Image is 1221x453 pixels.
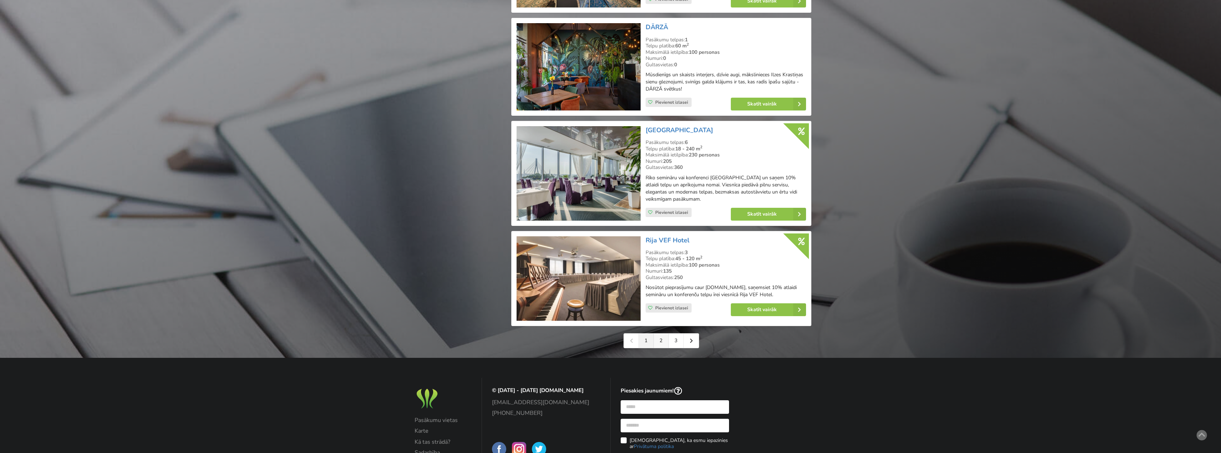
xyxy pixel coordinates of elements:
strong: 230 personas [689,151,720,158]
p: © [DATE] - [DATE] [DOMAIN_NAME] [492,387,601,394]
div: Numuri: [646,268,806,274]
div: Gultasvietas: [646,164,806,171]
strong: 18 - 240 m [675,145,702,152]
p: Piesakies jaunumiem! [621,387,729,395]
div: Maksimālā ietilpība: [646,152,806,158]
a: DĀRZĀ [646,23,668,31]
a: [GEOGRAPHIC_DATA] [646,126,713,134]
img: Restorāns, bārs | Ikšķile | DĀRZĀ [517,23,640,110]
a: [PHONE_NUMBER] [492,410,601,416]
strong: 135 [663,268,672,274]
div: Pasākumu telpas: [646,139,806,146]
sup: 2 [700,254,702,260]
a: Skatīt vairāk [731,303,806,316]
a: Kā tas strādā? [415,439,472,445]
strong: 360 [674,164,683,171]
strong: 0 [674,61,677,68]
p: Nosūtot pieprasījumu caur [DOMAIN_NAME], saņemsiet 10% atlaidi semināru un konferenču telpu īrei ... [646,284,806,298]
img: Viesnīca | Rīga | Rija VEF Hotel [517,236,640,321]
div: Telpu platība: [646,43,806,49]
a: Skatīt vairāk [731,208,806,221]
a: [EMAIL_ADDRESS][DOMAIN_NAME] [492,399,601,406]
a: Pasākumu vietas [415,417,472,423]
strong: 250 [674,274,683,281]
strong: 100 personas [689,262,720,268]
div: Telpu platība: [646,256,806,262]
strong: 6 [685,139,688,146]
a: 3 [669,334,684,348]
div: Maksimālā ietilpība: [646,49,806,56]
strong: 100 personas [689,49,720,56]
p: Mūsdienīgs un skaists interjers, dzīvie augi, mākslinieces Ilzes Krastiņas sienu gleznojumi, svin... [646,71,806,93]
div: Maksimālā ietilpība: [646,262,806,268]
div: Numuri: [646,158,806,165]
div: Telpu platība: [646,146,806,152]
a: Privātuma politika [634,443,674,450]
img: Viesnīca | Rīga | Riga Islande Hotel [517,126,640,221]
strong: 3 [685,249,688,256]
div: Pasākumu telpas: [646,37,806,43]
span: Pievienot izlasei [655,99,688,105]
a: Skatīt vairāk [731,98,806,110]
a: 2 [654,334,669,348]
span: Pievienot izlasei [655,305,688,311]
label: [DEMOGRAPHIC_DATA], ka esmu iepazinies ar [621,437,729,449]
a: Rija VEF Hotel [646,236,689,244]
sup: 2 [700,144,702,150]
div: Numuri: [646,55,806,62]
strong: 60 m [675,42,689,49]
div: Gultasvietas: [646,274,806,281]
p: Rīko semināru vai konferenci [GEOGRAPHIC_DATA] un saņem 10% atlaidi telpu un aprīkojuma nomai. Vi... [646,174,806,203]
span: Pievienot izlasei [655,210,688,215]
sup: 2 [687,42,689,47]
img: Baltic Meeting Rooms [415,387,440,410]
strong: 1 [685,36,688,43]
strong: 205 [663,158,672,165]
div: Pasākumu telpas: [646,249,806,256]
div: Gultasvietas: [646,62,806,68]
strong: 0 [663,55,666,62]
strong: 45 - 120 m [675,255,702,262]
a: Karte [415,428,472,434]
a: 1 [639,334,654,348]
